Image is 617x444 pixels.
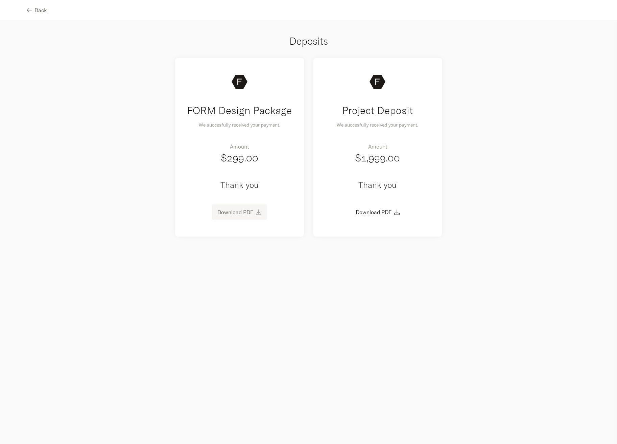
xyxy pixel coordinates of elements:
h4: Thank you [220,179,259,191]
a: Download PDF [356,209,391,216]
p: We succesfully received your payment. [199,121,280,129]
h3: $1,999.00 [355,151,400,165]
a: Download PDF [217,209,253,216]
span: Back [34,7,47,13]
button: Download PDF [350,204,405,220]
p: Amount [230,142,249,151]
h3: $299.00 [221,151,258,165]
h4: Thank you [358,179,397,191]
p: Amount [368,142,387,151]
p: We succesfully received your payment. [337,121,418,129]
button: Back [27,2,47,18]
h2: Project Deposit [342,102,413,119]
h2: FORM Design Package [187,102,292,119]
h3: Deposits [92,34,525,48]
button: Download PDF [212,204,267,220]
